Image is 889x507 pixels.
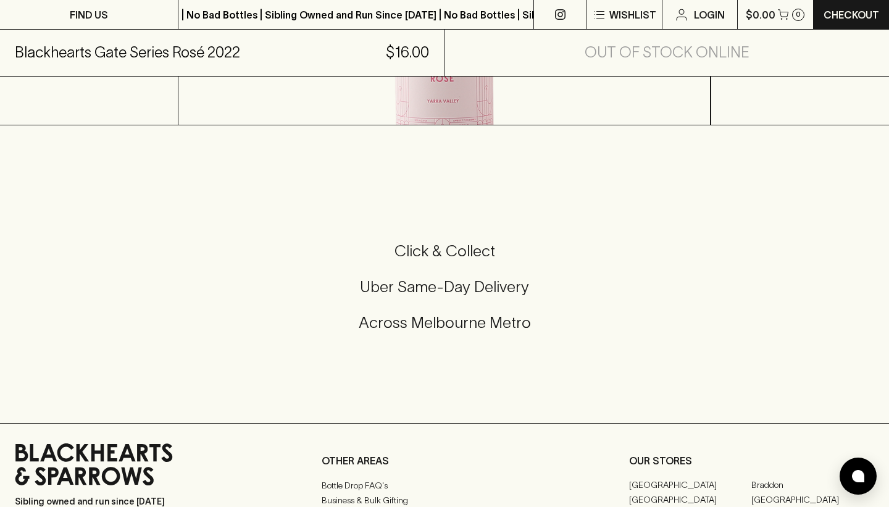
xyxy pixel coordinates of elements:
p: Wishlist [609,7,656,22]
p: Checkout [824,7,879,22]
p: 0 [796,11,801,18]
h5: Click & Collect [15,241,874,261]
p: Login [694,7,725,22]
a: Bottle Drop FAQ's [322,478,567,493]
p: OTHER AREAS [322,453,567,468]
h5: Out of Stock Online [585,43,749,62]
div: Call to action block [15,191,874,398]
h5: Across Melbourne Metro [15,312,874,333]
h5: Blackhearts Gate Series Rosé 2022 [15,43,240,62]
a: Braddon [751,478,874,493]
h5: Uber Same-Day Delivery [15,277,874,297]
p: FIND US [70,7,108,22]
p: OUR STORES [629,453,874,468]
img: bubble-icon [852,470,864,482]
a: [GEOGRAPHIC_DATA] [629,478,752,493]
h5: $16.00 [386,43,429,62]
p: $0.00 [746,7,775,22]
